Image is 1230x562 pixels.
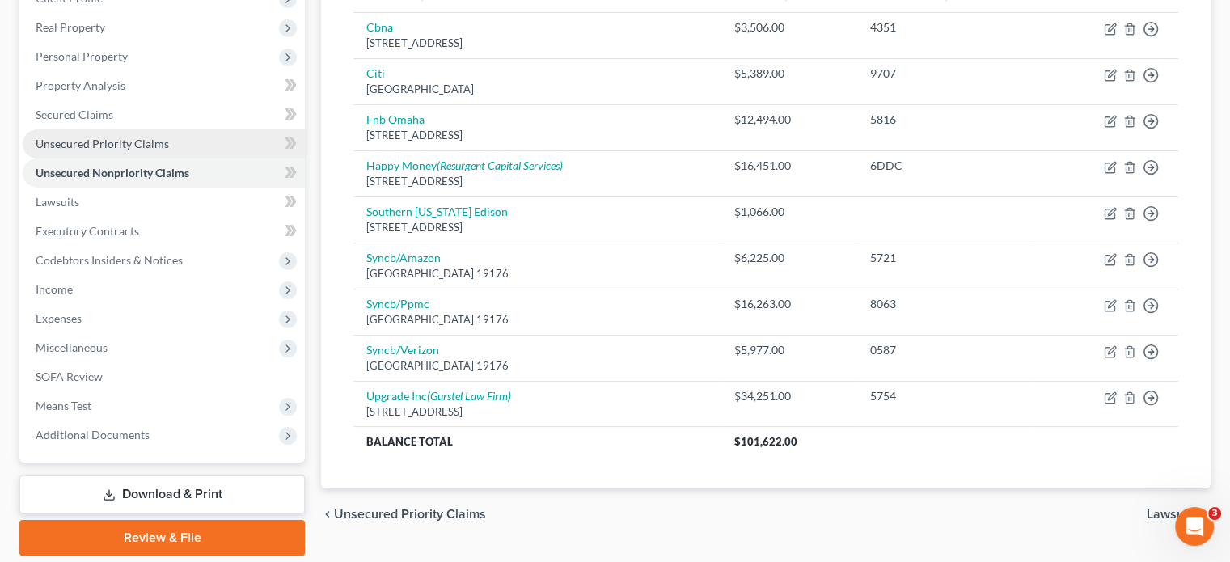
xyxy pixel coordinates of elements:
div: 5721 [870,250,1021,266]
a: Happy Money(Resurgent Capital Services) [366,158,563,172]
div: $6,225.00 [734,250,845,266]
div: [STREET_ADDRESS] [366,220,708,235]
i: (Resurgent Capital Services) [437,158,563,172]
span: Unsecured Priority Claims [36,137,169,150]
i: chevron_left [321,508,334,521]
div: $3,506.00 [734,19,845,36]
a: Southern [US_STATE] Edison [366,205,508,218]
a: Citi [366,66,385,80]
div: $34,251.00 [734,388,845,404]
div: [STREET_ADDRESS] [366,128,708,143]
span: Income [36,282,73,296]
span: Executory Contracts [36,224,139,238]
a: Executory Contracts [23,217,305,246]
a: Review & File [19,520,305,556]
div: $12,494.00 [734,112,845,128]
div: 4351 [870,19,1021,36]
button: chevron_left Unsecured Priority Claims [321,508,486,521]
div: [GEOGRAPHIC_DATA] 19176 [366,358,708,374]
span: SOFA Review [36,370,103,383]
div: 9707 [870,65,1021,82]
a: Fnb Omaha [366,112,425,126]
span: Secured Claims [36,108,113,121]
a: Upgrade Inc(Gurstel Law Firm) [366,389,511,403]
i: (Gurstel Law Firm) [427,389,511,403]
div: [GEOGRAPHIC_DATA] 19176 [366,266,708,281]
div: 5816 [870,112,1021,128]
span: Miscellaneous [36,340,108,354]
span: Real Property [36,20,105,34]
div: [GEOGRAPHIC_DATA] [366,82,708,97]
span: Unsecured Priority Claims [334,508,486,521]
div: [STREET_ADDRESS] [366,404,708,420]
a: Download & Print [19,475,305,513]
iframe: Intercom live chat [1175,507,1214,546]
div: 5754 [870,388,1021,404]
span: Codebtors Insiders & Notices [36,253,183,267]
button: Lawsuits chevron_right [1147,508,1211,521]
a: Unsecured Nonpriority Claims [23,158,305,188]
a: Lawsuits [23,188,305,217]
span: Unsecured Nonpriority Claims [36,166,189,180]
div: $5,977.00 [734,342,845,358]
div: $5,389.00 [734,65,845,82]
div: 8063 [870,296,1021,312]
a: Secured Claims [23,100,305,129]
div: $16,263.00 [734,296,845,312]
div: $1,066.00 [734,204,845,220]
span: Lawsuits [1147,508,1198,521]
span: Lawsuits [36,195,79,209]
span: Means Test [36,399,91,412]
a: Property Analysis [23,71,305,100]
a: Cbna [366,20,393,34]
div: 0587 [870,342,1021,358]
span: Personal Property [36,49,128,63]
span: Additional Documents [36,428,150,442]
a: Syncb/Verizon [366,343,439,357]
a: Syncb/Ppmc [366,297,429,311]
span: Expenses [36,311,82,325]
a: Unsecured Priority Claims [23,129,305,158]
div: 6DDC [870,158,1021,174]
div: $16,451.00 [734,158,845,174]
th: Balance Total [353,427,721,456]
div: [STREET_ADDRESS] [366,174,708,189]
div: [GEOGRAPHIC_DATA] 19176 [366,312,708,327]
a: Syncb/Amazon [366,251,441,264]
span: Property Analysis [36,78,125,92]
span: 3 [1208,507,1221,520]
a: SOFA Review [23,362,305,391]
div: [STREET_ADDRESS] [366,36,708,51]
span: $101,622.00 [734,435,797,448]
